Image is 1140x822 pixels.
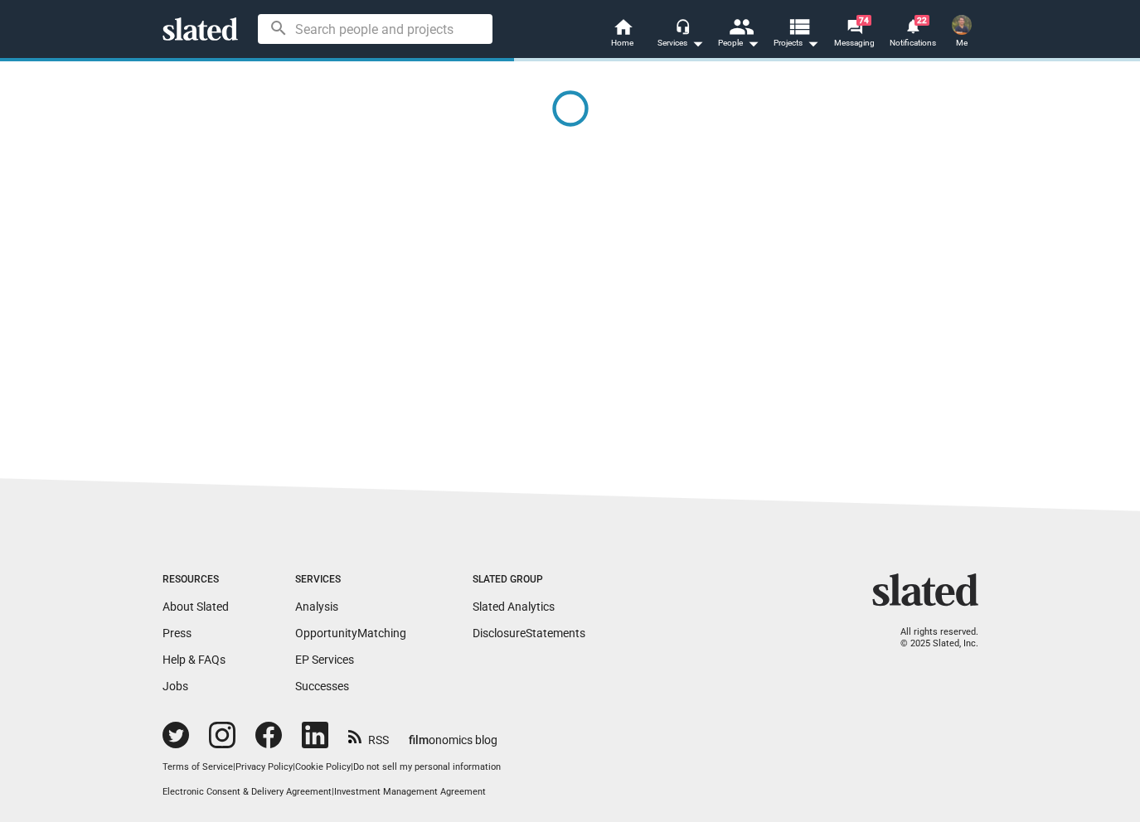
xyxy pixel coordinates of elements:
[235,762,293,772] a: Privacy Policy
[611,33,633,53] span: Home
[258,14,492,44] input: Search people and projects
[826,17,884,53] a: 74Messaging
[914,15,929,26] span: 22
[883,626,978,650] p: All rights reserved. © 2025 Slated, Inc.
[890,33,936,53] span: Notifications
[743,33,763,53] mat-icon: arrow_drop_down
[856,15,871,26] span: 74
[233,762,235,772] span: |
[351,762,353,772] span: |
[295,626,406,640] a: OpportunityMatching
[803,33,822,53] mat-icon: arrow_drop_down
[786,14,810,38] mat-icon: view_list
[884,17,942,53] a: 22Notifications
[295,653,354,666] a: EP Services
[163,786,332,797] a: Electronic Consent & Delivery Agreement
[163,679,188,693] a: Jobs
[718,33,759,53] div: People
[473,573,585,587] div: Slated Group
[163,626,192,640] a: Press
[295,600,338,613] a: Analysis
[728,14,752,38] mat-icon: people
[295,679,349,693] a: Successes
[710,17,768,53] button: People
[687,33,707,53] mat-icon: arrow_drop_down
[163,573,229,587] div: Resources
[657,33,704,53] div: Services
[675,18,690,33] mat-icon: headset_mic
[348,723,389,748] a: RSS
[163,600,229,613] a: About Slated
[409,733,429,747] span: film
[952,15,972,35] img: Mitchell Sturhann
[473,626,585,640] a: DisclosureStatements
[409,719,497,748] a: filmonomics blog
[353,762,501,774] button: Do not sell my personal information
[942,12,982,55] button: Mitchell SturhannMe
[594,17,652,53] a: Home
[163,762,233,772] a: Terms of Service
[956,33,968,53] span: Me
[834,33,875,53] span: Messaging
[332,786,334,797] span: |
[295,573,406,587] div: Services
[768,17,826,53] button: Projects
[334,786,486,797] a: Investment Management Agreement
[295,762,351,772] a: Cookie Policy
[774,33,819,53] span: Projects
[905,17,920,33] mat-icon: notifications
[613,17,633,36] mat-icon: home
[293,762,295,772] span: |
[163,653,226,666] a: Help & FAQs
[473,600,555,613] a: Slated Analytics
[847,18,862,34] mat-icon: forum
[652,17,710,53] button: Services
